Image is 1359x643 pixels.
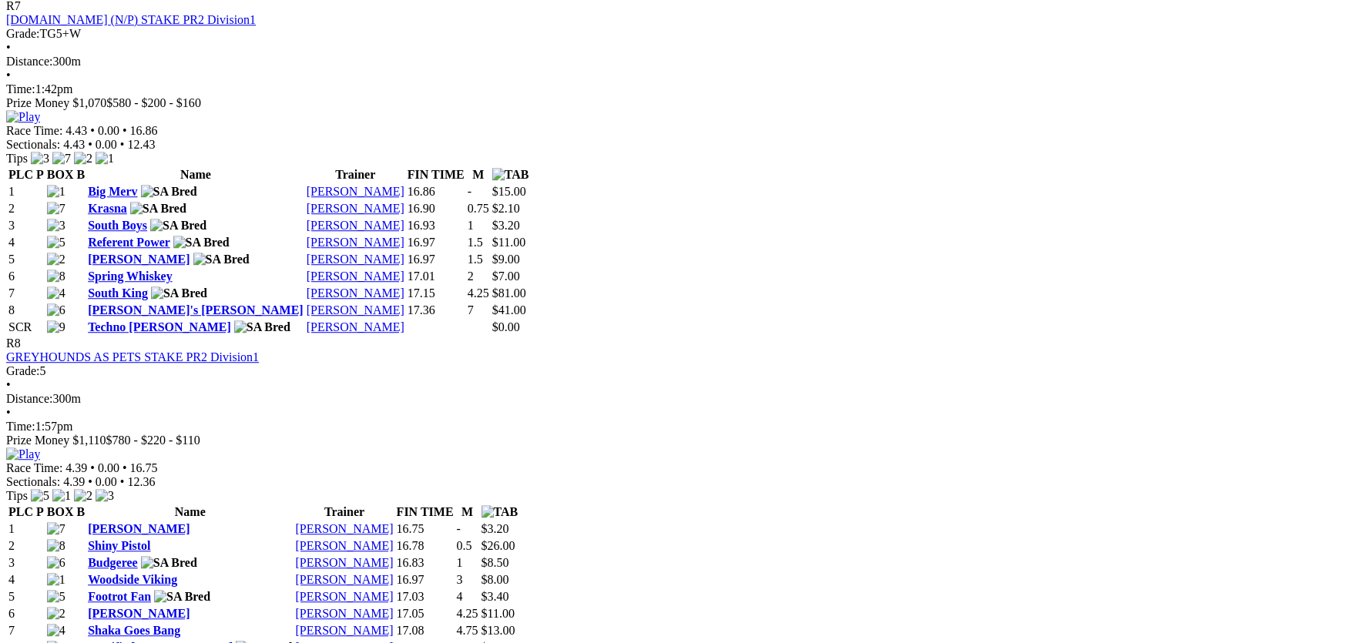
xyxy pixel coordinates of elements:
[468,202,489,215] text: 0.75
[8,168,33,181] span: PLC
[468,219,474,232] text: 1
[47,590,65,604] img: 5
[457,539,472,552] text: 0.5
[96,152,114,166] img: 1
[492,303,526,316] span: $41.00
[295,624,393,637] a: [PERSON_NAME]
[47,202,65,216] img: 7
[295,556,393,569] a: [PERSON_NAME]
[88,522,190,535] a: [PERSON_NAME]
[407,269,465,284] td: 17.01
[492,185,526,198] span: $15.00
[47,185,65,199] img: 1
[31,152,49,166] img: 3
[141,185,197,199] img: SA Bred
[457,573,463,586] text: 3
[234,320,290,334] img: SA Bred
[87,167,304,183] th: Name
[8,623,45,638] td: 7
[407,252,465,267] td: 16.97
[98,461,119,474] span: 0.00
[6,96,1353,110] div: Prize Money $1,070
[88,202,127,215] a: Krasna
[130,461,158,474] span: 16.75
[76,505,85,518] span: B
[482,624,515,637] span: $13.00
[76,168,85,181] span: B
[47,270,65,283] img: 8
[482,539,515,552] span: $26.00
[47,320,65,334] img: 9
[468,236,483,249] text: 1.5
[47,286,65,300] img: 4
[407,303,465,318] td: 17.36
[150,219,206,233] img: SA Bred
[88,219,147,232] a: South Boys
[482,607,515,620] span: $11.00
[47,303,65,317] img: 6
[492,236,525,249] span: $11.00
[88,624,180,637] a: Shaka Goes Bang
[122,124,127,137] span: •
[6,337,21,350] span: R8
[8,521,45,537] td: 1
[6,55,1353,69] div: 300m
[6,447,40,461] img: Play
[396,521,455,537] td: 16.75
[106,434,200,447] span: $780 - $220 - $110
[467,167,490,183] th: M
[122,461,127,474] span: •
[88,253,190,266] a: [PERSON_NAME]
[307,185,404,198] a: [PERSON_NAME]
[492,219,520,232] span: $3.20
[295,522,393,535] a: [PERSON_NAME]
[492,286,526,300] span: $81.00
[52,489,71,503] img: 1
[74,152,92,166] img: 2
[127,475,155,488] span: 12.36
[6,152,28,165] span: Tips
[193,253,250,266] img: SA Bred
[36,168,44,181] span: P
[492,320,520,333] span: $0.00
[407,235,465,250] td: 16.97
[6,461,62,474] span: Race Time:
[47,236,65,249] img: 5
[6,392,1353,406] div: 300m
[396,589,455,604] td: 17.03
[8,201,45,216] td: 2
[88,539,150,552] a: Shiny Pistol
[6,138,60,151] span: Sectionals:
[47,556,65,570] img: 6
[396,538,455,554] td: 16.78
[482,556,509,569] span: $8.50
[8,555,45,571] td: 3
[482,573,509,586] span: $8.00
[6,82,1353,96] div: 1:42pm
[88,286,148,300] a: South King
[457,522,461,535] text: -
[407,286,465,301] td: 17.15
[88,590,151,603] a: Footrot Fan
[407,167,465,183] th: FIN TIME
[88,185,137,198] a: Big Merv
[6,110,40,124] img: Play
[6,82,35,95] span: Time:
[120,138,125,151] span: •
[482,522,509,535] span: $3.20
[6,420,35,433] span: Time:
[295,607,393,620] a: [PERSON_NAME]
[74,489,92,503] img: 2
[154,590,210,604] img: SA Bred
[407,201,465,216] td: 16.90
[8,235,45,250] td: 4
[307,303,404,316] a: [PERSON_NAME]
[6,69,11,82] span: •
[63,138,85,151] span: 4.43
[468,270,474,283] text: 2
[492,202,520,215] span: $2.10
[127,138,155,151] span: 12.43
[98,124,119,137] span: 0.00
[88,573,177,586] a: Woodside Viking
[6,350,259,363] a: GREYHOUNDS AS PETS STAKE PR2 Division1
